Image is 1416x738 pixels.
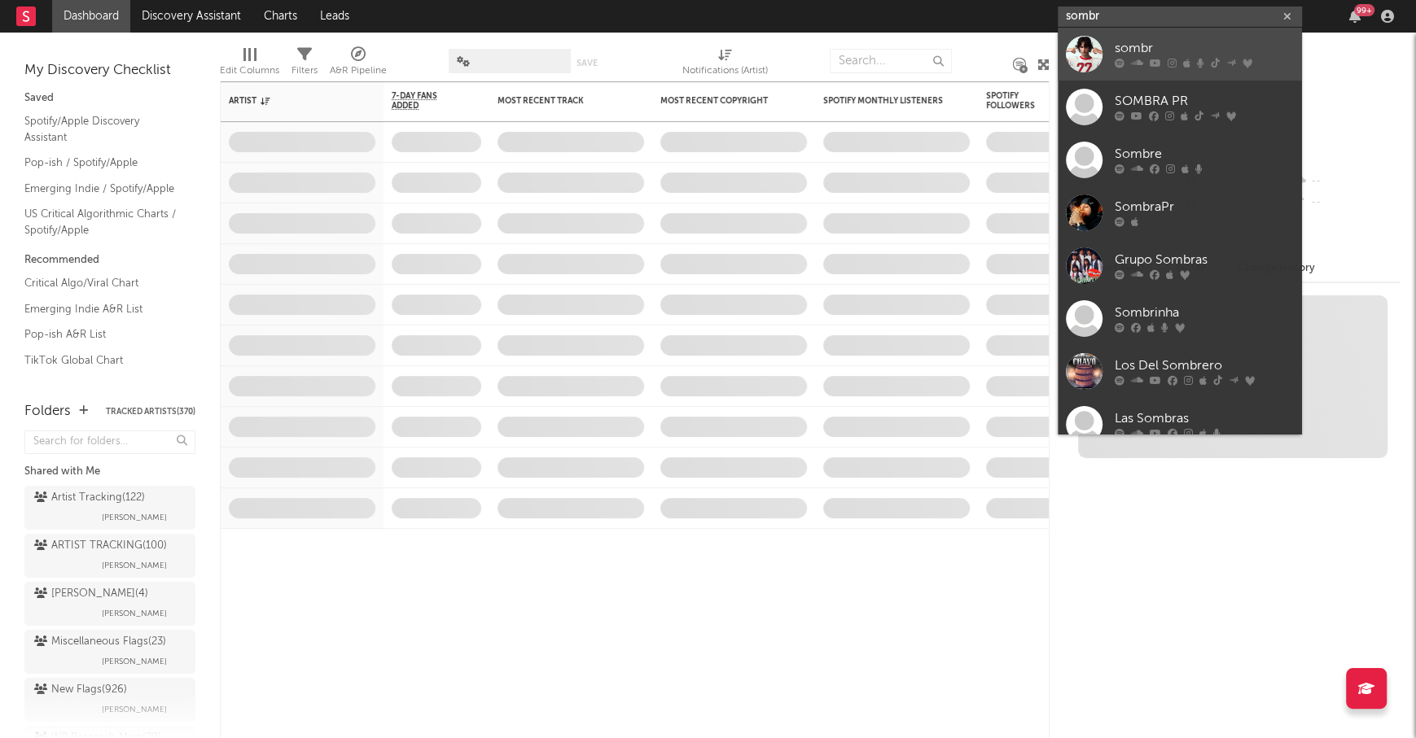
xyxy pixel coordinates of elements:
[106,408,195,416] button: Tracked Artists(370)
[1058,28,1302,81] a: sombr
[24,486,195,530] a: Artist Tracking(122)[PERSON_NAME]
[24,274,179,292] a: Critical Algo/Viral Chart
[1058,7,1302,27] input: Search for artists
[1291,192,1400,213] div: --
[102,604,167,623] span: [PERSON_NAME]
[24,325,179,343] a: Pop-ish A&R List
[24,352,179,369] a: TikTok Global Chart
[1058,345,1302,398] a: Los Del Sombrero
[24,61,195,81] div: My Discovery Checklist
[1058,186,1302,239] a: SombraPr
[986,91,1043,111] div: Spotify Followers
[34,536,167,556] div: ARTIST TRACKING ( 100 )
[102,652,167,671] span: [PERSON_NAME]
[220,41,279,88] div: Edit Columns
[498,96,620,106] div: Most Recent Track
[24,430,195,454] input: Search for folders...
[34,632,166,652] div: Miscellaneous Flags ( 23 )
[24,112,179,146] a: Spotify/Apple Discovery Assistant
[24,462,195,482] div: Shared with Me
[1291,171,1400,192] div: --
[24,205,179,238] a: US Critical Algorithmic Charts / Spotify/Apple
[34,680,127,700] div: New Flags ( 926 )
[34,488,145,508] div: Artist Tracking ( 122 )
[1349,10,1361,23] button: 99+
[24,180,179,198] a: Emerging Indie / Spotify/Apple
[1115,39,1294,59] div: sombr
[24,300,179,318] a: Emerging Indie A&R List
[1115,303,1294,323] div: Sombrinha
[220,61,279,81] div: Edit Columns
[292,61,318,81] div: Filters
[1058,398,1302,451] a: Las Sombras
[1115,145,1294,164] div: Sombre
[24,582,195,626] a: [PERSON_NAME](4)[PERSON_NAME]
[24,402,71,421] div: Folders
[229,96,351,106] div: Artist
[1115,198,1294,217] div: SombraPr
[24,678,195,722] a: New Flags(926)[PERSON_NAME]
[682,41,768,88] div: Notifications (Artist)
[1058,292,1302,345] a: Sombrinha
[102,508,167,527] span: [PERSON_NAME]
[34,584,148,604] div: [PERSON_NAME] ( 4 )
[330,61,387,81] div: A&R Pipeline
[102,700,167,719] span: [PERSON_NAME]
[576,59,598,68] button: Save
[1354,4,1374,16] div: 99 +
[823,96,945,106] div: Spotify Monthly Listeners
[24,89,195,108] div: Saved
[1058,133,1302,186] a: Sombre
[392,91,457,111] span: 7-Day Fans Added
[830,49,952,73] input: Search...
[24,154,179,172] a: Pop-ish / Spotify/Apple
[1058,239,1302,292] a: Grupo Sombras
[1115,409,1294,429] div: Las Sombras
[660,96,783,106] div: Most Recent Copyright
[24,534,195,578] a: ARTIST TRACKING(100)[PERSON_NAME]
[292,41,318,88] div: Filters
[1115,92,1294,111] div: SOMBRA PR
[330,41,387,88] div: A&R Pipeline
[24,630,195,674] a: Miscellaneous Flags(23)[PERSON_NAME]
[102,556,167,575] span: [PERSON_NAME]
[682,61,768,81] div: Notifications (Artist)
[1115,356,1294,376] div: Los Del Sombrero
[24,251,195,270] div: Recommended
[1115,251,1294,270] div: Grupo Sombras
[1058,81,1302,133] a: SOMBRA PR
